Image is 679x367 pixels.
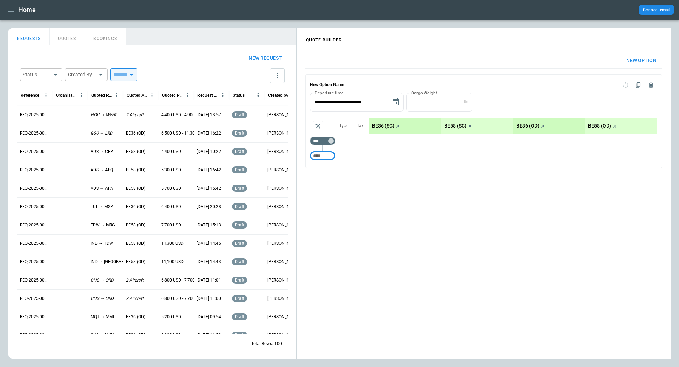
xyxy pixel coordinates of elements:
[91,314,116,320] p: MQJ → MMU
[91,222,115,228] p: TDW → MRC
[91,93,112,98] div: Quoted Route
[8,28,50,45] button: REQUESTS
[68,71,96,78] div: Created By
[267,130,297,136] p: [PERSON_NAME]
[161,296,204,302] p: 6,800 USD - 7,700 USD
[310,79,344,91] h6: New Option Name
[91,185,113,191] p: ADS → APA
[126,241,145,247] p: BE58 (OD)
[20,112,50,118] p: REQ-2025-000252
[233,278,246,283] span: draft
[197,241,221,247] p: [DATE] 14:45
[126,130,145,136] p: BE36 (OD)
[233,112,246,117] span: draft
[251,341,273,347] p: Total Rows:
[313,121,323,131] span: Aircraft selection
[85,28,126,45] button: BOOKINGS
[127,93,147,98] div: Quoted Aircraft
[297,30,350,46] h4: QUOTE BUILDER
[161,149,181,155] p: 4,400 USD
[267,149,297,155] p: [PERSON_NAME]
[91,204,113,210] p: TUL → MSP
[20,296,50,302] p: REQ-2025-000242
[310,137,335,145] div: Too short
[18,6,36,14] h1: Home
[20,185,50,191] p: REQ-2025-000248
[41,91,51,100] button: Reference column menu
[21,93,39,98] div: Reference
[233,259,246,264] span: draft
[56,93,77,98] div: Organisation
[267,277,297,283] p: [PERSON_NAME]
[126,185,145,191] p: BE58 (OD)
[197,149,221,155] p: [DATE] 10:22
[161,112,204,118] p: 4,400 USD - 4,900 USD
[621,53,662,68] button: New Option
[254,91,263,100] button: Status column menu
[233,296,246,301] span: draft
[233,131,246,136] span: draft
[126,296,144,302] p: 2 Aircraft
[233,241,246,246] span: draft
[20,277,50,283] p: REQ-2025-000243
[126,204,145,210] p: BE36 (OD)
[91,149,113,155] p: ADS → CRP
[274,341,282,347] p: 100
[23,71,51,78] div: Status
[268,93,288,98] div: Created by
[197,167,221,173] p: [DATE] 16:42
[91,112,116,118] p: HOU → WWR
[91,241,113,247] p: IND → TDW
[233,167,246,172] span: draft
[369,118,657,134] div: scrollable content
[297,47,671,174] div: scrollable content
[267,185,297,191] p: [PERSON_NAME]
[267,296,297,302] p: [PERSON_NAME]
[197,314,221,320] p: [DATE] 09:54
[20,167,50,173] p: REQ-2025-000249
[267,112,297,118] p: [PERSON_NAME]
[619,79,632,91] span: Reset quote option
[20,314,50,320] p: REQ-2025-000241
[310,152,335,160] div: Too short
[91,296,114,302] p: CHS → ORD
[126,277,144,283] p: 2 Aircraft
[233,204,246,209] span: draft
[218,91,227,100] button: Request Created At (UTC-05:00) column menu
[20,130,50,136] p: REQ-2025-000251
[112,91,121,100] button: Quoted Route column menu
[411,90,437,96] label: Cargo Weight
[20,241,50,247] p: REQ-2025-000245
[197,277,221,283] p: [DATE] 11:01
[126,112,144,118] p: 2 Aircraft
[126,314,145,320] p: BE36 (OD)
[20,149,50,155] p: REQ-2025-000250
[197,112,221,118] p: [DATE] 13:57
[50,28,85,45] button: QUOTES
[126,149,145,155] p: BE58 (OD)
[339,123,348,129] p: Type
[233,186,246,191] span: draft
[315,90,344,96] label: Departure time
[91,259,145,265] p: IND → [GEOGRAPHIC_DATA]
[389,95,403,109] button: Choose date, selected date is Aug 15, 2025
[243,51,288,65] button: New request
[632,79,645,91] span: Duplicate quote option
[161,222,181,228] p: 7,700 USD
[639,5,674,15] button: Connect email
[126,167,145,173] p: BE58 (OD)
[267,167,297,173] p: [PERSON_NAME]
[20,204,50,210] p: REQ-2025-000247
[267,241,297,247] p: [PERSON_NAME]
[161,204,181,210] p: 6,400 USD
[588,123,611,129] p: BE58 (OD)
[91,277,114,283] p: CHS → ORD
[267,259,297,265] p: [PERSON_NAME]
[161,130,207,136] p: 6,500 USD - 11,300 USD
[233,314,246,319] span: draft
[233,149,246,154] span: draft
[267,222,297,228] p: [PERSON_NAME]
[77,91,86,100] button: Organisation column menu
[161,259,184,265] p: 11,100 USD
[270,68,285,83] button: more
